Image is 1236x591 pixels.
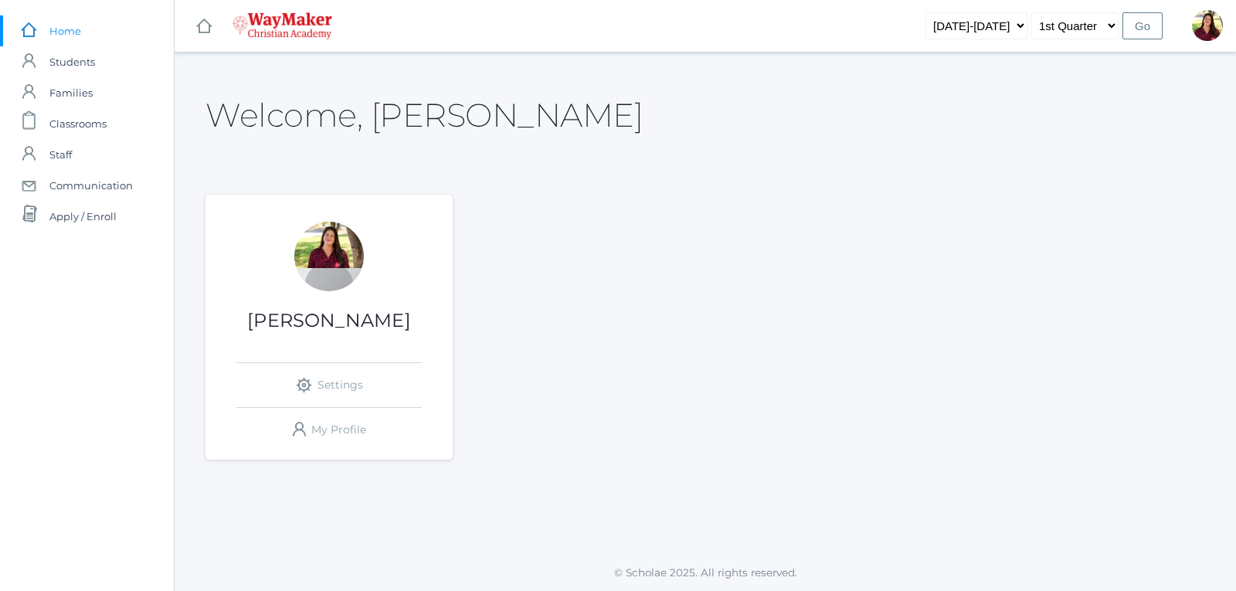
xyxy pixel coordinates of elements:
img: 4_waymaker-logo-stack-white.png [233,12,332,39]
span: Staff [49,139,72,170]
span: Home [49,15,81,46]
span: Families [49,77,93,108]
span: Classrooms [49,108,107,139]
div: Elizabeth Benzinger [294,222,364,291]
input: Go [1122,12,1163,39]
span: Communication [49,170,133,201]
a: My Profile [236,408,422,452]
h2: Welcome, [PERSON_NAME] [205,97,643,133]
span: Students [49,46,95,77]
p: © Scholae 2025. All rights reserved. [175,565,1236,580]
span: Apply / Enroll [49,201,117,232]
a: Settings [236,363,422,407]
h1: [PERSON_NAME] [205,311,453,331]
div: Elizabeth Benzinger [1192,10,1223,41]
